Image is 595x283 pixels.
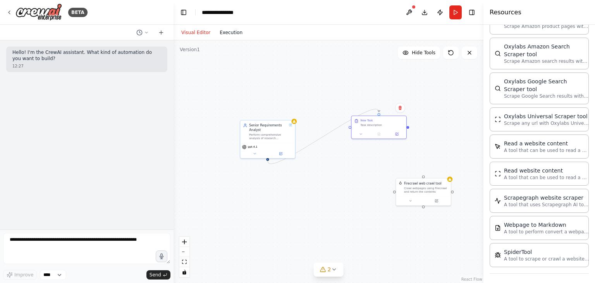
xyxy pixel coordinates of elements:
[495,143,501,150] img: ScrapeElementFromWebsiteTool
[495,225,501,231] img: SerplyWebpageToMarkdownTool
[504,229,589,235] p: A tool to perform convert a webpage to markdown to make it easier for LLMs to understand
[504,147,589,154] p: A tool that can be used to read a website content.
[461,277,482,281] a: React Flow attribution
[12,50,161,62] p: Hello! I'm the CrewAI assistant. What kind of automation do you want to build?
[495,171,501,177] img: ScrapeWebsiteTool
[504,248,589,256] div: SpiderTool
[12,63,161,69] div: 12:27
[504,58,589,64] p: Scrape Amazon search results with Oxylabs Amazon Search Scraper
[202,9,241,16] nav: breadcrumb
[179,237,189,247] button: zoom in
[504,112,589,120] div: Oxylabs Universal Scraper tool
[156,250,167,262] button: Click to speak your automation idea
[177,28,215,37] button: Visual Editor
[240,120,296,159] div: Senior Requirements AnalystPerform comprehensive analysis of research requirements and scopegpt-4.1
[370,131,389,137] button: No output available
[504,120,589,126] p: Scrape any url with Oxylabs Universal Scraper
[495,198,501,204] img: ScrapegraphScrapeTool
[351,116,407,139] div: New TaskTask description
[248,145,258,149] span: gpt-4.1
[504,140,589,147] div: Read a website content
[179,247,189,257] button: zoom out
[150,272,161,278] span: Send
[504,23,589,29] p: Scrape Amazon product pages with Oxylabs Amazon Product Scraper
[179,257,189,267] button: fit view
[490,8,521,17] h4: Resources
[178,7,189,18] button: Hide left sidebar
[68,8,88,17] div: BETA
[466,7,477,18] button: Hide right sidebar
[265,108,381,165] g: Edge from f70fe35d-23a8-4ae3-9003-4d9cbbfff552 to 91fbe25f-5b59-49cb-92a1-0fd892d3d6d1
[504,256,589,262] p: A tool to scrape or crawl a website and return LLM-ready content.
[504,43,589,58] div: Oxylabs Amazon Search Scraper tool
[504,174,589,181] p: A tool that can be used to read a website content.
[495,252,501,258] img: SpiderTool
[389,131,404,137] button: Open in side panel
[3,270,37,280] button: Improve
[179,237,189,277] div: React Flow controls
[399,181,402,185] img: FirecrawlCrawlWebsiteTool
[155,28,167,37] button: Start a new chat
[504,167,589,174] div: Read website content
[424,198,449,204] button: Open in side panel
[504,202,589,208] p: A tool that uses Scrapegraph AI to intelligently scrape website content.
[412,50,435,56] span: Hide Tools
[314,262,344,277] button: 2
[249,123,287,132] div: Senior Requirements Analyst
[495,116,501,123] img: OxylabsUniversalScraperTool
[328,266,331,273] span: 2
[360,119,373,122] div: New Task
[504,194,589,202] div: Scrapegraph website scraper
[133,28,152,37] button: Switch to previous chat
[179,267,189,277] button: toggle interactivity
[504,93,589,99] p: Scrape Google Search results with Oxylabs Google Search Scraper
[249,133,287,140] div: Perform comprehensive analysis of research requirements and scope
[180,47,200,53] div: Version 1
[14,272,33,278] span: Improve
[504,78,589,93] div: Oxylabs Google Search Scraper tool
[495,85,501,91] img: OxylabsGoogleSearchScraperTool
[15,3,62,21] img: Logo
[504,221,589,229] div: Webpage to Markdown
[404,181,442,185] div: Firecrawl web crawl tool
[395,103,405,113] button: Delete node
[404,186,448,193] div: Crawl webpages using Firecrawl and return the contents
[495,50,501,57] img: OxylabsAmazonSearchScraperTool
[146,270,170,280] button: Send
[396,178,451,206] div: FirecrawlCrawlWebsiteToolFirecrawl web crawl toolCrawl webpages using Firecrawl and return the co...
[215,28,247,37] button: Execution
[398,47,440,59] button: Hide Tools
[360,123,403,127] div: Task description
[268,151,293,157] button: Open in side panel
